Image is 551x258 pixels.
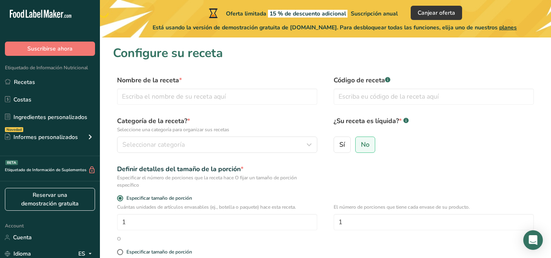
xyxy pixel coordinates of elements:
[27,44,73,53] span: Suscribirse ahora
[499,24,517,31] span: planes
[418,9,455,17] span: Canjear oferta
[334,88,534,105] input: Escriba eu código de la receta aquí
[411,6,462,20] button: Canjear oferta
[117,164,317,174] div: Definir detalles del tamaño de la porción
[117,235,121,243] div: O
[5,127,23,132] div: Novedad
[153,23,517,32] span: Está usando la versión de demostración gratuita de [DOMAIN_NAME]. Para desbloquear todas las func...
[5,133,78,141] div: Informes personalizados
[5,188,95,211] a: Reservar una demostración gratuita
[334,116,534,133] label: ¿Su receta es líquida?
[117,75,317,85] label: Nombre de la receta
[123,195,192,201] span: Especificar tamaño de porción
[126,249,192,255] div: Especificar tamaño de porción
[5,160,18,165] div: BETA
[117,203,317,211] p: Cuántas unidades de artículos envasables (ej., botella o paquete) hace esta receta.
[339,141,345,149] span: Sí
[334,203,534,211] p: El número de porciones que tiene cada envase de su producto.
[117,126,317,133] p: Seleccione una categoría para organizar sus recetas
[117,137,317,153] button: Seleccionar categoría
[122,140,185,150] span: Seleccionar categoría
[5,42,95,56] button: Suscribirse ahora
[351,10,398,18] span: Suscripción anual
[361,141,370,149] span: No
[117,88,317,105] input: Escriba el nombre de su receta aquí
[207,8,398,18] div: Oferta limitada
[268,10,347,18] span: 15 % de descuento adicional
[334,75,534,85] label: Código de receta
[117,174,317,189] div: Especificar el número de porciones que la receta hace O fijar un tamaño de porción específico
[523,230,543,250] div: Open Intercom Messenger
[117,116,317,133] label: Categoría de la receta?
[113,44,538,62] h1: Configure su receta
